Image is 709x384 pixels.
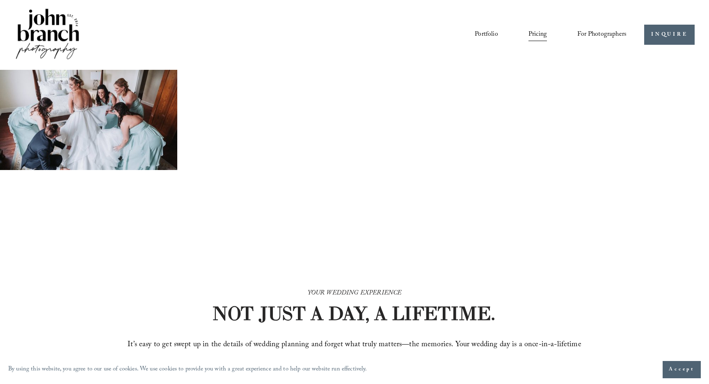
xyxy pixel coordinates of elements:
span: For Photographers [577,28,627,41]
a: Pricing [528,28,547,42]
span: Accept [669,366,695,374]
a: folder dropdown [577,28,627,42]
span: It’s easy to get swept up in the details of wedding planning and forget what truly matters—the me... [117,339,593,381]
strong: NOT JUST A DAY, A LIFETIME. [212,301,495,325]
img: John Branch IV Photography [14,7,81,62]
a: Portfolio [475,28,498,42]
em: YOUR WEDDING EXPERIENCE [308,288,402,299]
p: By using this website, you agree to our use of cookies. We use cookies to provide you with a grea... [8,364,367,376]
a: INQUIRE [644,25,695,45]
button: Accept [663,361,701,378]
